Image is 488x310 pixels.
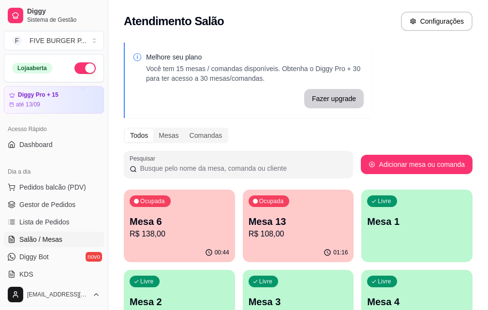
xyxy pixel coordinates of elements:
[243,190,354,262] button: OcupadaMesa 13R$ 108,0001:16
[304,89,364,108] button: Fazer upgrade
[4,179,104,195] button: Pedidos balcão (PDV)
[27,16,100,24] span: Sistema de Gestão
[259,278,273,285] p: Livre
[19,269,33,279] span: KDS
[249,295,348,309] p: Mesa 3
[19,200,75,209] span: Gestor de Pedidos
[4,4,104,27] a: DiggySistema de Gestão
[130,228,229,240] p: R$ 138,00
[361,190,473,262] button: LivreMesa 1
[215,249,229,256] p: 00:44
[140,197,165,205] p: Ocupada
[12,36,22,45] span: F
[4,214,104,230] a: Lista de Pedidos
[4,197,104,212] a: Gestor de Pedidos
[130,154,159,162] label: Pesquisar
[16,101,40,108] article: até 13/09
[19,140,53,149] span: Dashboard
[137,163,347,173] input: Pesquisar
[378,197,391,205] p: Livre
[4,86,104,114] a: Diggy Pro + 15até 13/09
[333,249,348,256] p: 01:16
[124,190,235,262] button: OcupadaMesa 6R$ 138,0000:44
[4,121,104,137] div: Acesso Rápido
[19,252,49,262] span: Diggy Bot
[401,12,473,31] button: Configurações
[4,249,104,265] a: Diggy Botnovo
[146,64,364,83] p: Você tem 15 mesas / comandas disponíveis. Obtenha o Diggy Pro + 30 para ter acesso a 30 mesas/com...
[4,137,104,152] a: Dashboard
[361,155,473,174] button: Adicionar mesa ou comanda
[19,182,86,192] span: Pedidos balcão (PDV)
[27,291,89,298] span: [EMAIL_ADDRESS][DOMAIN_NAME]
[130,215,229,228] p: Mesa 6
[125,129,153,142] div: Todos
[146,52,364,62] p: Melhore seu plano
[4,31,104,50] button: Select a team
[367,295,467,309] p: Mesa 4
[19,217,70,227] span: Lista de Pedidos
[12,63,52,74] div: Loja aberta
[249,215,348,228] p: Mesa 13
[4,164,104,179] div: Dia a dia
[130,295,229,309] p: Mesa 2
[124,14,224,29] h2: Atendimento Salão
[4,232,104,247] a: Salão / Mesas
[4,283,104,306] button: [EMAIL_ADDRESS][DOMAIN_NAME]
[378,278,391,285] p: Livre
[367,215,467,228] p: Mesa 1
[18,91,59,99] article: Diggy Pro + 15
[30,36,87,45] div: FIVE BURGER P ...
[259,197,284,205] p: Ocupada
[19,235,62,244] span: Salão / Mesas
[184,129,228,142] div: Comandas
[4,266,104,282] a: KDS
[74,62,96,74] button: Alterar Status
[140,278,154,285] p: Livre
[153,129,184,142] div: Mesas
[249,228,348,240] p: R$ 108,00
[27,7,100,16] span: Diggy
